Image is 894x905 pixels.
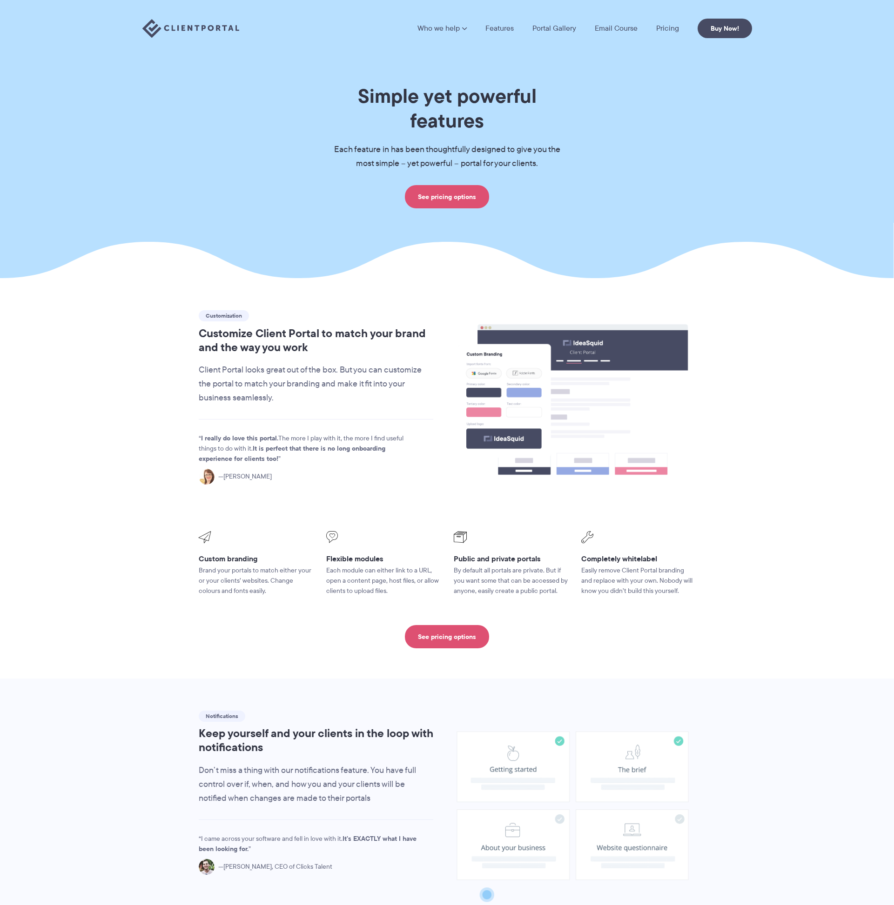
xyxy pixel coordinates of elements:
p: Each feature in has been thoughtfully designed to give you the most simple – yet powerful – porta... [319,143,575,171]
p: Don’t miss a thing with our notifications feature. You have full control over if, when, and how y... [199,764,434,805]
a: See pricing options [405,625,489,648]
a: Pricing [656,25,679,32]
h2: Customize Client Portal to match your brand and the way you work [199,326,434,354]
h2: Keep yourself and your clients in the loop with notifications [199,726,434,754]
p: I came across your software and fell in love with it. [199,834,417,854]
a: Portal Gallery [532,25,576,32]
p: Brand your portals to match either your or your clients’ websites. Change colours and fonts easily. [199,566,313,596]
span: [PERSON_NAME], CEO of Clicks Talent [218,862,332,872]
h3: Public and private portals [454,554,568,564]
h3: Flexible modules [326,554,441,564]
span: Customization [199,310,249,321]
a: Buy Now! [698,19,752,38]
strong: I really do love this portal. [201,433,278,443]
h1: Simple yet powerful features [319,84,575,133]
span: Notifications [199,711,245,722]
a: See pricing options [405,185,489,208]
a: Email Course [595,25,638,32]
p: Easily remove Client Portal branding and replace with your own. Nobody will know you didn’t build... [581,566,696,596]
a: Who we help [417,25,467,32]
strong: It's EXACTLY what I have been looking for. [199,833,417,854]
p: By default all portals are private. But if you want some that can be accessed by anyone, easily c... [454,566,568,596]
strong: It is perfect that there is no long onboarding experience for clients too! [199,443,385,464]
h3: Custom branding [199,554,313,564]
p: The more I play with it, the more I find useful things to do with it. [199,433,417,464]
p: Client Portal looks great out of the box. But you can customize the portal to match your branding... [199,363,434,405]
a: Features [485,25,514,32]
span: [PERSON_NAME] [218,472,272,482]
h3: Completely whitelabel [581,554,696,564]
p: Each module can either link to a URL, open a content page, host files, or allow clients to upload... [326,566,441,596]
